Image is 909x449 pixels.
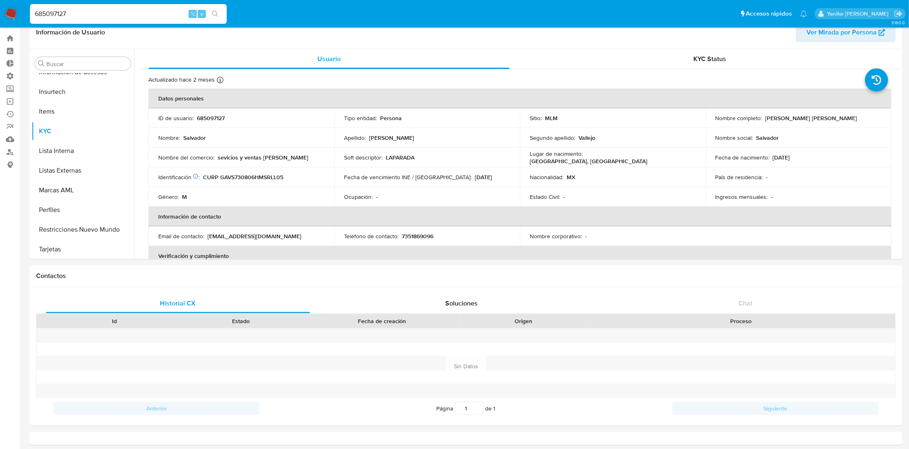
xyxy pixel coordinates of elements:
[530,193,560,201] p: Estado Civil :
[158,114,194,122] p: ID de usuario :
[530,150,583,157] p: Lugar de nacimiento :
[376,193,378,201] p: -
[402,232,433,240] p: 7351869096
[32,141,134,161] button: Lista Interna
[694,54,727,64] span: KYC Status
[738,299,752,308] span: Chat
[891,19,905,26] span: 3.160.0
[773,154,790,161] p: [DATE]
[183,134,206,141] p: Salvador
[715,134,753,141] p: Nombre social :
[765,114,857,122] p: [PERSON_NAME] [PERSON_NAME]
[585,232,587,240] p: -
[218,154,308,161] p: sevicios y ventas [PERSON_NAME]
[567,173,575,181] p: MX
[530,157,647,165] p: [GEOGRAPHIC_DATA], [GEOGRAPHIC_DATA]
[158,193,179,201] p: Género :
[386,154,415,161] p: LAPARADA
[715,114,762,122] p: Nombre completo :
[148,76,215,84] p: Actualizado hace 2 meses
[771,193,773,201] p: -
[36,28,105,36] h1: Información de Usuario
[672,402,879,415] button: Siguiente
[344,193,373,201] p: Ocupación :
[530,134,575,141] p: Segundo apellido :
[715,173,763,181] p: País de residencia :
[158,154,214,161] p: Nombre del comercio :
[317,54,341,64] span: Usuario
[46,60,128,68] input: Buscar
[827,10,891,18] p: yenifer.pena@mercadolibre.com
[563,193,565,201] p: -
[182,193,187,201] p: M
[466,317,581,325] div: Origen
[158,173,200,181] p: Identificación :
[369,134,414,141] p: [PERSON_NAME]
[53,402,260,415] button: Anterior
[197,114,225,122] p: 685097127
[32,82,134,102] button: Insurtech
[715,154,770,161] p: Fecha de nacimiento :
[446,299,478,308] span: Soluciones
[57,317,172,325] div: Id
[200,10,203,18] span: s
[796,23,896,42] button: Ver Mirada por Persona
[344,114,377,122] p: Tipo entidad :
[30,9,227,19] input: Buscar usuario o caso...
[715,193,768,201] p: Ingresos mensuales :
[203,173,283,181] p: CURP GAVS730806HMSRLL05
[32,102,134,121] button: Items
[36,272,896,280] h1: Contactos
[530,232,582,240] p: Nombre corporativo :
[148,89,891,108] th: Datos personales
[344,154,383,161] p: Soft descriptor :
[756,134,779,141] p: Salvador
[494,404,496,413] span: 1
[380,114,402,122] p: Persona
[189,10,196,18] span: ⌥
[894,9,903,18] a: Salir
[183,317,298,325] div: Estado
[158,134,180,141] p: Nombre :
[160,299,196,308] span: Historial CX
[344,173,472,181] p: Fecha de vencimiento INE / [GEOGRAPHIC_DATA] :
[579,134,595,141] p: Vallejo
[746,9,792,18] span: Accesos rápidos
[800,10,807,17] a: Notificaciones
[38,60,45,67] button: Buscar
[32,200,134,220] button: Perfiles
[32,239,134,259] button: Tarjetas
[344,232,399,240] p: Teléfono de contacto :
[437,402,496,415] span: Página de
[806,23,877,42] span: Ver Mirada por Persona
[32,121,134,141] button: KYC
[32,220,134,239] button: Restricciones Nuevo Mundo
[475,173,492,181] p: [DATE]
[207,232,301,240] p: [EMAIL_ADDRESS][DOMAIN_NAME]
[592,317,890,325] div: Proceso
[530,114,542,122] p: Sitio :
[32,161,134,180] button: Listas Externas
[766,173,768,181] p: -
[148,246,891,266] th: Verificación y cumplimiento
[148,207,891,226] th: Información de contacto
[158,232,204,240] p: Email de contacto :
[344,134,366,141] p: Apellido :
[207,8,223,20] button: search-icon
[310,317,454,325] div: Fecha de creación
[32,180,134,200] button: Marcas AML
[545,114,558,122] p: MLM
[530,173,563,181] p: Nacionalidad :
